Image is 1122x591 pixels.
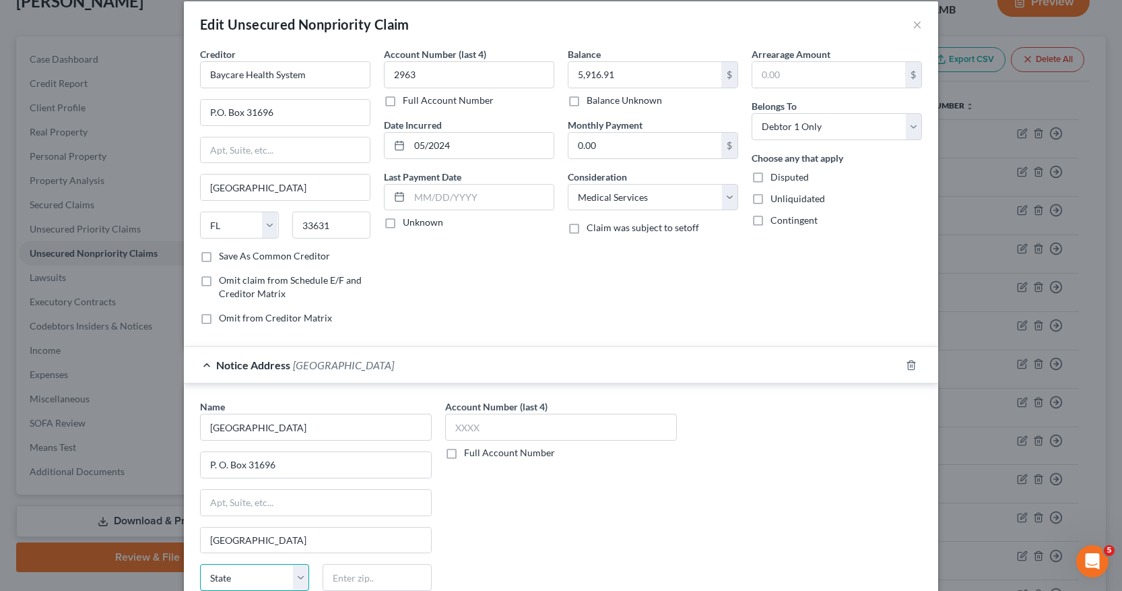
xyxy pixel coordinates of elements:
input: Enter address... [201,452,431,478]
div: $ [721,62,737,88]
span: Omit from Creditor Matrix [219,312,332,323]
label: Consideration [568,170,627,184]
span: Name [200,401,225,412]
input: 0.00 [568,133,721,158]
span: Disputed [770,171,809,183]
span: Contingent [770,214,818,226]
input: Search by name... [200,414,432,441]
input: 0.00 [752,62,905,88]
input: MM/DD/YYYY [409,133,554,158]
input: Search creditor by name... [200,61,370,88]
label: Full Account Number [403,94,494,107]
label: Date Incurred [384,118,442,132]
span: Claim was subject to setoff [587,222,699,233]
div: $ [905,62,921,88]
label: Arrearage Amount [752,47,830,61]
div: Edit Unsecured Nonpriority Claim [200,15,409,34]
input: XXXX [445,414,677,441]
span: Omit claim from Schedule E/F and Creditor Matrix [219,274,362,299]
span: Unliquidated [770,193,825,204]
input: Apt, Suite, etc... [201,490,431,516]
input: MM/DD/YYYY [409,185,554,210]
input: Enter zip... [292,212,371,239]
span: Belongs To [752,100,797,112]
input: XXXX [384,61,554,88]
span: Creditor [200,49,236,60]
label: Choose any that apply [752,151,843,165]
input: Apt, Suite, etc... [201,137,370,163]
span: [GEOGRAPHIC_DATA] [293,359,394,371]
div: $ [721,133,737,158]
input: Enter zip.. [323,564,432,591]
label: Account Number (last 4) [384,47,486,61]
iframe: Intercom live chat [1076,545,1109,578]
label: Unknown [403,216,443,229]
label: Balance Unknown [587,94,662,107]
span: Notice Address [216,359,290,371]
input: Enter address... [201,100,370,125]
span: 5 [1104,545,1115,556]
label: Monthly Payment [568,118,642,132]
label: Save As Common Creditor [219,249,330,263]
label: Full Account Number [464,446,555,460]
label: Balance [568,47,601,61]
input: Enter city... [201,528,431,553]
input: 0.00 [568,62,721,88]
label: Last Payment Date [384,170,461,184]
input: Enter city... [201,175,370,200]
button: × [913,16,922,32]
label: Account Number (last 4) [445,400,548,414]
